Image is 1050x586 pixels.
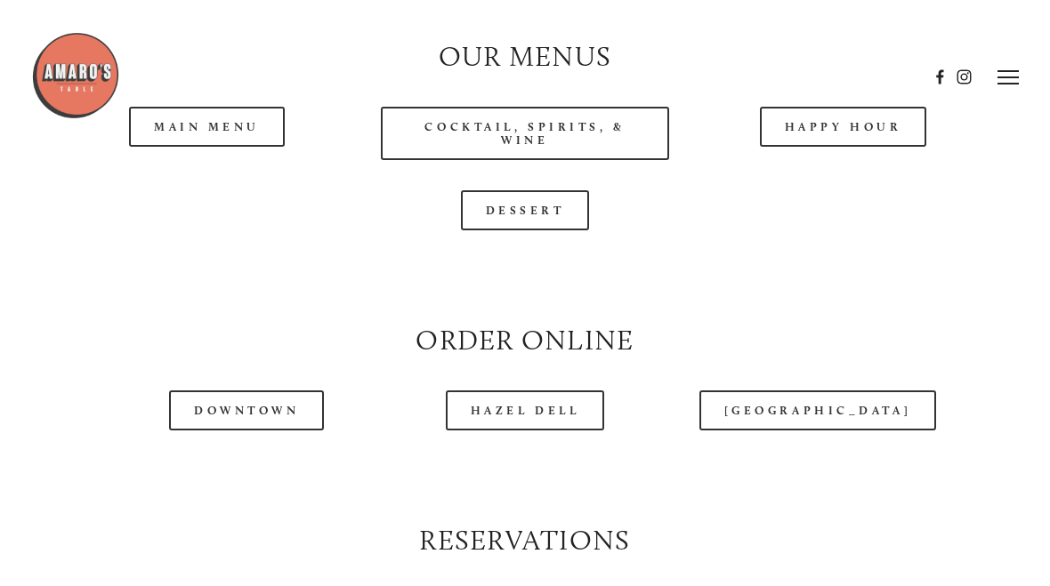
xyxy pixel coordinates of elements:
a: [GEOGRAPHIC_DATA] [699,390,936,430]
a: Dessert [461,190,590,230]
a: Hazel Dell [446,390,605,430]
img: Amaro's Table [31,31,120,120]
h2: Reservations [63,521,987,560]
h2: Order Online [63,321,987,360]
a: Downtown [169,390,324,430]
